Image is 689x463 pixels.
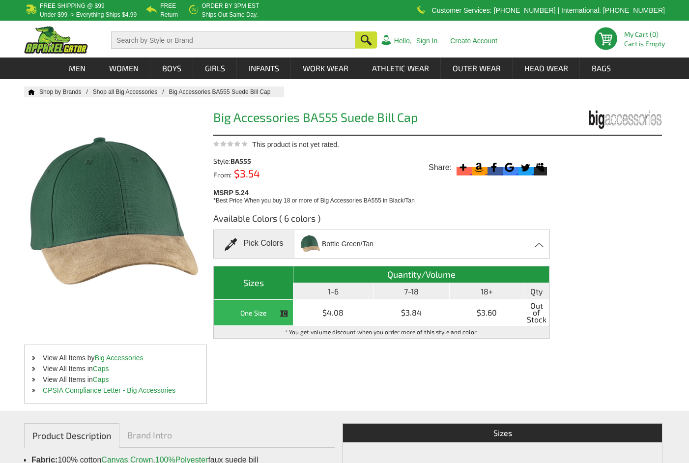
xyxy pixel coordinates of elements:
[394,37,412,44] a: Hello,
[25,374,206,385] li: View All Items in
[40,12,137,18] p: under $99 -> everything ships $4.99
[201,2,259,9] b: Order by 3PM EST
[300,231,321,257] img: big-accessories_BA555_bottle-green-tan.jpg
[25,352,206,363] li: View All Items by
[95,354,144,362] a: Big Accessories
[43,386,175,394] a: CPSIA Compliance Letter - Big Accessories
[213,230,294,259] div: Pick Colors
[111,31,355,49] input: Search by Style or Brand
[213,212,550,230] h3: Available Colors ( 6 colors )
[24,26,88,54] img: ApparelGator
[213,197,415,204] span: *Best Price When you buy 18 or more of Big Accessories BA555 in Black/Tan
[416,37,438,44] a: Sign In
[39,88,93,95] a: Shop by Brands
[169,88,281,95] a: Big Accessories BA555 Suede Bill Cap
[160,12,178,18] p: Return
[293,300,373,326] td: $4.08
[432,7,665,13] p: Customer Services: [PHONE_NUMBER] | International: [PHONE_NUMBER]
[472,161,486,174] svg: Amazon
[57,58,97,79] a: Men
[252,141,339,148] span: This product is not yet rated.
[93,365,109,373] a: Caps
[213,111,550,126] h1: Big Accessories BA555 Suede Bill Cap
[373,300,450,326] td: $3.84
[373,283,450,300] th: 7-18
[513,58,579,79] a: Head Wear
[119,423,180,447] a: Brand Intro
[194,58,236,79] a: Girls
[291,58,360,79] a: Work Wear
[588,107,662,132] img: Big Accessories
[214,266,293,300] th: Sizes
[93,376,109,383] a: Caps
[293,266,549,283] th: Quantity/Volume
[237,58,290,79] a: Infants
[580,58,622,79] a: Bags
[213,170,298,178] div: From:
[488,161,501,174] svg: Facebook
[503,161,516,174] svg: Google Bookmark
[214,326,549,338] td: * You get volume discount when you order more of this style and color.
[457,161,470,174] svg: More
[40,2,105,9] b: Free Shipping @ $99
[534,161,547,174] svg: Myspace
[151,58,193,79] a: Boys
[213,158,298,165] div: Style:
[450,300,524,326] td: $3.60
[93,88,169,95] a: Shop all Big Accessories
[293,283,373,300] th: 1-6
[524,283,549,300] th: Qty
[98,58,150,79] a: Women
[230,157,251,165] span: BA555
[518,161,532,174] svg: Twitter
[214,300,293,326] th: One Size
[624,31,661,38] li: My Cart (0)
[280,309,288,318] img: This item is CLOSEOUT!
[343,424,662,442] th: Sizes
[213,141,248,147] img: This product is not yet rated.
[213,186,553,205] div: MSRP 5.24
[624,40,665,47] span: Cart is Empty
[160,2,176,9] b: Free
[450,283,524,300] th: 18+
[450,37,497,44] a: Create Account
[527,302,546,323] span: Out of Stock
[441,58,512,79] a: Outer Wear
[24,89,35,95] a: Home
[361,58,440,79] a: Athletic Wear
[201,12,259,18] p: ships out same day.
[429,163,452,173] span: Share:
[322,235,373,253] span: Bottle Green/Tan
[231,167,260,179] span: $3.54
[24,423,119,448] a: Product Description
[25,363,206,374] li: View All Items in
